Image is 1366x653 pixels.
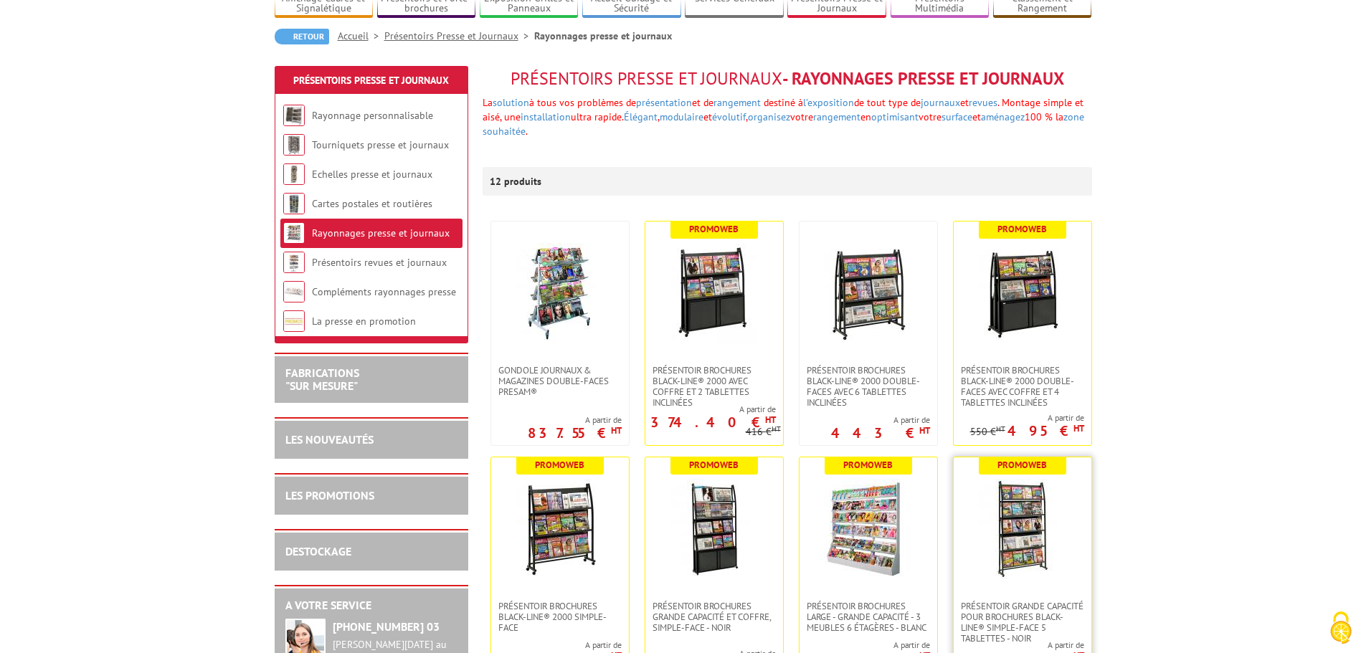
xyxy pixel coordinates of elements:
[285,544,351,558] a: DESTOCKAGE
[954,365,1091,408] a: Présentoir brochures Black-Line® 2000 double-faces avec coffre et 4 tablettes inclinées
[997,459,1047,471] b: Promoweb
[961,365,1084,408] span: Présentoir brochures Black-Line® 2000 double-faces avec coffre et 4 tablettes inclinées
[712,110,746,123] a: évolutif
[800,639,930,651] span: A partir de
[483,110,1084,138] font: et
[650,418,776,426] p: 374.40 €
[498,601,622,633] span: Présentoir brochures Black-Line® 2000 simple-face
[800,365,937,408] a: Présentoir brochures Black-Line® 2000 double-faces avec 6 tablettes inclinées
[283,281,305,302] img: Compléments rayonnages presse
[498,365,622,397] span: Gondole journaux & magazines double-faces Presam®
[624,110,658,123] span: Élégant
[645,601,783,633] a: Présentoir brochures Grande capacité et coffre, simple-face - Noir
[312,315,416,328] a: La presse en promotion
[483,110,1084,138] font: votre
[954,601,1091,644] a: Présentoir grande capacité pour brochures Black-Line® simple-face 5 tablettes - Noir
[333,619,440,634] strong: [PHONE_NUMBER] 03
[283,105,305,126] img: Rayonnage personnalisable
[981,110,1025,123] span: aménagez
[764,96,999,109] span: destiné à de tout type de et .
[283,222,305,244] img: Rayonnages presse et journaux
[529,96,636,109] font: à tous vos problèmes de
[660,110,703,123] a: modulaire
[491,639,622,651] span: A partir de
[972,243,1073,343] img: Présentoir brochures Black-Line® 2000 double-faces avec coffre et 4 tablettes inclinées
[1323,610,1359,646] img: Cookies (fenêtre modale)
[996,424,1005,434] sup: HT
[1063,110,1084,123] a: zone
[831,429,930,437] p: 443 €
[954,639,1084,651] span: A partir de
[285,432,374,447] a: LES NOUVEAUTÉS
[843,459,893,471] b: Promoweb
[511,67,782,90] span: Présentoirs Presse et Journaux
[970,412,1084,424] span: A partir de
[384,29,534,42] a: Présentoirs Presse et Journaux
[483,110,1084,138] font: ,
[285,488,374,502] a: LES PROMOTIONS
[483,110,1084,138] font: en
[491,601,629,633] a: Présentoir brochures Black-Line® 2000 simple-face
[831,414,930,426] span: A partir de
[483,96,636,109] span: La
[970,426,1005,437] p: 550 €
[645,404,776,415] span: A partir de
[535,459,584,471] b: Promoweb
[283,310,305,332] img: La presse en promotion
[803,96,854,109] a: l’exposition
[807,365,930,408] span: Présentoir brochures Black-Line® 2000 double-faces avec 6 tablettes inclinées
[312,285,456,298] a: Compléments rayonnages presse
[645,365,783,408] a: Présentoir brochures Black-Line® 2000 avec coffre et 2 tablettes inclinées
[871,110,919,123] a: optimisant
[312,197,432,210] a: Cartes postales et routières
[689,223,739,235] b: Promoweb
[689,459,739,471] b: Promoweb
[285,599,457,612] h2: A votre service
[283,193,305,214] img: Cartes postales et routières
[942,110,972,123] span: surface
[818,479,919,579] img: Présentoir Brochures large - grande capacité - 3 meubles 6 étagères - Blanc
[338,29,384,42] a: Accueil
[534,29,672,43] li: Rayonnages presse et journaux
[312,168,432,181] a: Echelles presse et journaux
[528,429,622,437] p: 837.55 €
[813,110,860,123] a: rangement
[636,96,692,109] span: présentation
[772,424,781,434] sup: HT
[483,96,1084,138] font: et de
[312,138,449,151] a: Tourniquets presse et journaux
[713,96,761,109] a: rangement
[664,479,764,579] img: Présentoir brochures Grande capacité et coffre, simple-face - Noir
[293,74,449,87] a: Présentoirs Presse et Journaux
[972,479,1073,579] img: Présentoir grande capacité pour brochures Black-Line® simple-face 5 tablettes - Noir
[483,110,1084,138] font: ultra rapide.
[800,601,937,633] a: Présentoir Brochures large - grande capacité - 3 meubles 6 étagères - Blanc
[275,29,329,44] a: Retour
[521,110,571,123] a: installation
[312,256,447,269] a: Présentoirs revues et journaux
[1073,422,1084,434] sup: HT
[510,243,610,343] img: Gondole journaux & magazines double-faces Presam®
[510,479,610,579] img: Présentoir brochures Black-Line® 2000 simple-face
[969,96,997,109] span: revues
[1316,604,1366,653] button: Cookies (fenêtre modale)
[283,252,305,273] img: Présentoirs revues et journaux
[807,601,930,633] span: Présentoir Brochures large - grande capacité - 3 meubles 6 étagères - Blanc
[748,110,790,123] a: organisez
[921,96,960,109] a: journaux
[483,125,526,138] span: souhaitée
[283,163,305,185] img: Echelles presse et journaux
[526,125,528,138] font: .
[312,109,433,122] a: Rayonnage personnalisable
[493,96,529,109] a: solution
